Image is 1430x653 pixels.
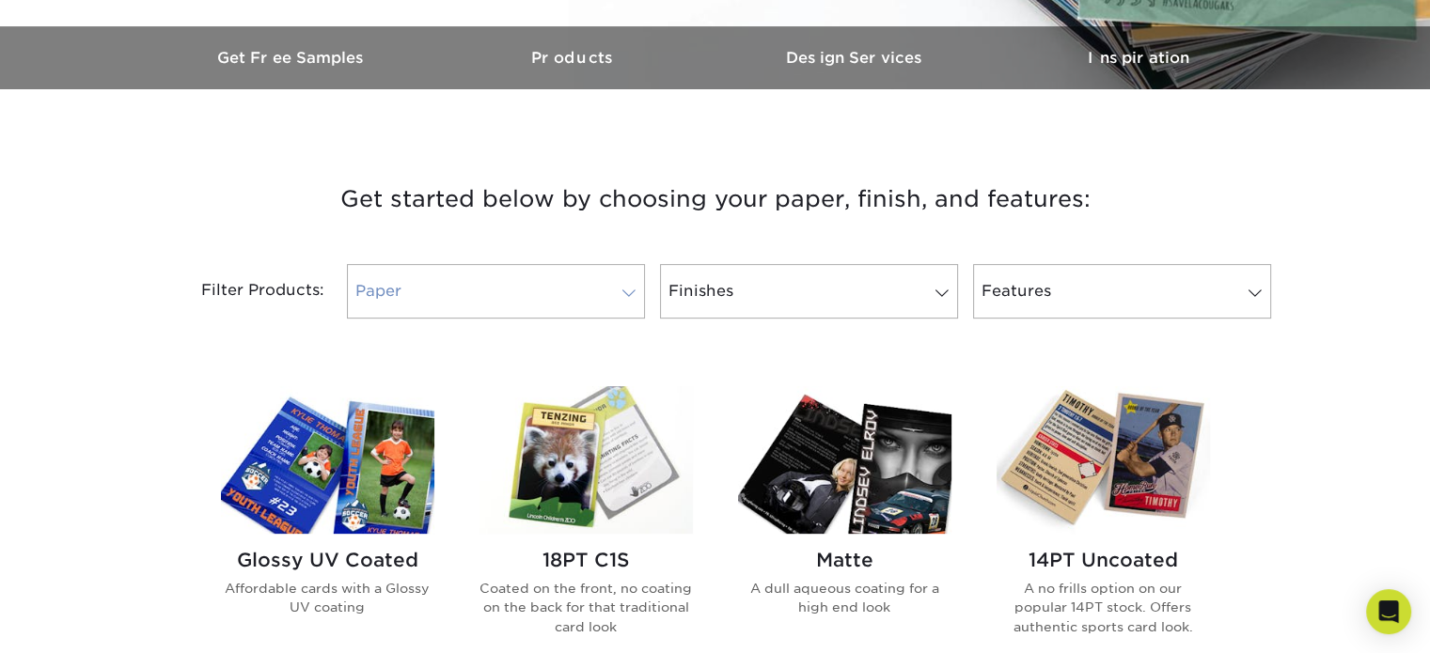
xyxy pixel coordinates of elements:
[997,579,1210,636] p: A no frills option on our popular 14PT stock. Offers authentic sports card look.
[738,549,951,571] h2: Matte
[997,549,1210,571] h2: 14PT Uncoated
[479,386,693,534] img: 18PT C1S Trading Cards
[479,579,693,636] p: Coated on the front, no coating on the back for that traditional card look
[479,549,693,571] h2: 18PT C1S
[998,49,1280,67] h3: Inspiration
[151,49,433,67] h3: Get Free Samples
[165,157,1265,241] h3: Get started below by choosing your paper, finish, and features:
[151,26,433,89] a: Get Free Samples
[715,49,998,67] h3: Design Services
[221,549,434,571] h2: Glossy UV Coated
[998,26,1280,89] a: Inspiration
[347,264,645,319] a: Paper
[221,579,434,617] p: Affordable cards with a Glossy UV coating
[1366,589,1411,634] div: Open Intercom Messenger
[433,49,715,67] h3: Products
[660,264,958,319] a: Finishes
[221,386,434,534] img: Glossy UV Coated Trading Cards
[738,386,951,534] img: Matte Trading Cards
[738,579,951,617] p: A dull aqueous coating for a high end look
[151,264,339,319] div: Filter Products:
[997,386,1210,534] img: 14PT Uncoated Trading Cards
[715,26,998,89] a: Design Services
[433,26,715,89] a: Products
[973,264,1271,319] a: Features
